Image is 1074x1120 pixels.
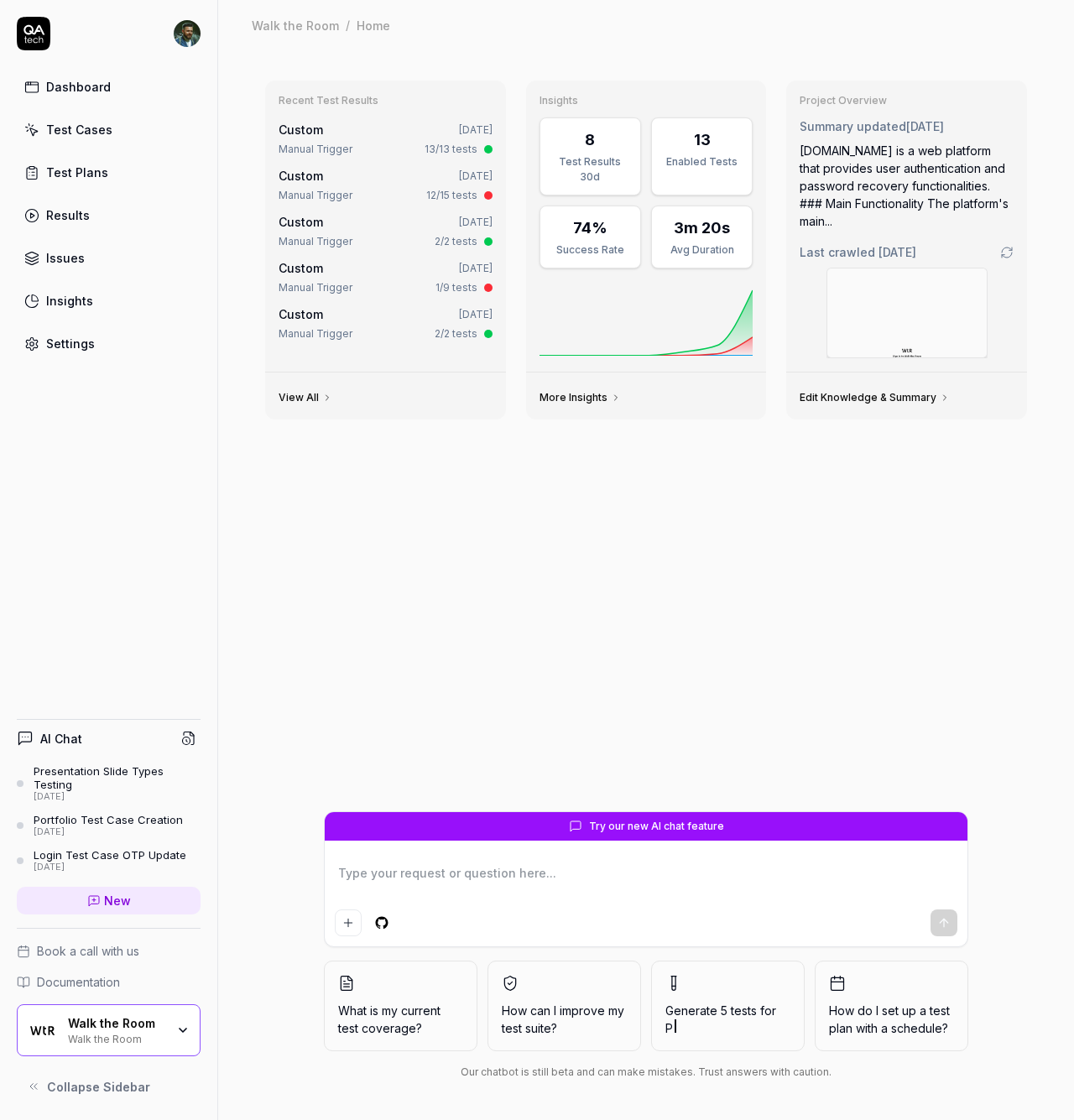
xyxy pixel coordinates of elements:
[275,117,496,160] a: Custom[DATE]Manual Trigger13/13 tests
[279,280,352,295] div: Manual Trigger
[459,169,493,182] time: [DATE]
[17,973,201,991] a: Documentation
[800,142,1014,230] div: [DOMAIN_NAME] is a web platform that provides user authentication and password recovery functiona...
[540,94,753,107] h3: Insights
[357,17,390,34] div: Home
[324,1065,968,1080] div: Our chatbot is still beta and can make mistakes. Trust answers with caution.
[46,335,95,352] div: Settings
[40,730,82,748] h4: AI Chat
[1000,246,1014,259] a: Go to crawling settings
[68,1016,165,1031] div: Walk the Room
[324,961,477,1051] button: What is my current test coverage?
[878,245,916,259] time: [DATE]
[17,70,201,103] a: Dashboard
[37,942,139,960] span: Book a call with us
[47,1078,150,1096] span: Collapse Sidebar
[426,188,477,203] div: 12/15 tests
[906,119,944,133] time: [DATE]
[17,848,201,873] a: Login Test Case OTP Update[DATE]
[68,1031,165,1044] div: Walk the Room
[674,216,730,239] div: 3m 20s
[540,391,621,404] a: More Insights
[800,243,916,261] span: Last crawled
[459,216,493,228] time: [DATE]
[279,142,352,157] div: Manual Trigger
[279,326,352,341] div: Manual Trigger
[17,1070,201,1103] button: Collapse Sidebar
[815,961,968,1051] button: How do I set up a test plan with a schedule?
[279,261,323,275] span: Custom
[346,17,350,34] div: /
[435,326,477,341] div: 2/2 tests
[46,249,85,267] div: Issues
[662,242,742,258] div: Avg Duration
[550,242,630,258] div: Success Rate
[665,1021,673,1035] span: P
[275,164,496,206] a: Custom[DATE]Manual Trigger12/15 tests
[17,327,201,360] a: Settings
[502,1002,627,1037] span: How can I improve my test suite?
[279,94,493,107] h3: Recent Test Results
[279,307,323,321] span: Custom
[589,819,724,834] span: Try our new AI chat feature
[28,1015,58,1045] img: Walk the Room Logo
[335,909,362,936] button: Add attachment
[17,942,201,960] a: Book a call with us
[34,813,183,826] div: Portfolio Test Case Creation
[662,154,742,169] div: Enabled Tests
[46,206,90,224] div: Results
[459,262,493,274] time: [DATE]
[17,113,201,146] a: Test Cases
[275,210,496,253] a: Custom[DATE]Manual Trigger2/2 tests
[37,973,120,991] span: Documentation
[17,764,201,803] a: Presentation Slide Types Testing[DATE]
[17,887,201,914] a: New
[17,284,201,317] a: Insights
[338,1002,463,1037] span: What is my current test coverage?
[46,78,111,96] div: Dashboard
[279,188,352,203] div: Manual Trigger
[104,892,131,909] span: New
[827,268,987,357] img: Screenshot
[17,813,201,838] a: Portfolio Test Case Creation[DATE]
[829,1002,954,1037] span: How do I set up a test plan with a schedule?
[17,199,201,232] a: Results
[46,121,112,138] div: Test Cases
[46,292,93,310] div: Insights
[665,1002,790,1037] span: Generate 5 tests for
[174,20,201,47] img: 75f6fef8-52cc-4fe8-8a00-cf9dc34b9be0.jpg
[279,215,323,229] span: Custom
[435,280,477,295] div: 1/9 tests
[17,242,201,274] a: Issues
[425,142,477,157] div: 13/13 tests
[694,128,711,151] div: 13
[800,119,906,133] span: Summary updated
[279,122,323,137] span: Custom
[585,128,595,151] div: 8
[34,826,183,838] div: [DATE]
[800,391,950,404] a: Edit Knowledge & Summary
[487,961,641,1051] button: How can I improve my test suite?
[46,164,108,181] div: Test Plans
[279,391,332,404] a: View All
[17,156,201,189] a: Test Plans
[275,302,496,345] a: Custom[DATE]Manual Trigger2/2 tests
[275,256,496,299] a: Custom[DATE]Manual Trigger1/9 tests
[34,848,186,862] div: Login Test Case OTP Update
[34,791,201,803] div: [DATE]
[459,308,493,320] time: [DATE]
[252,17,339,34] div: Walk the Room
[550,154,630,185] div: Test Results 30d
[279,169,323,183] span: Custom
[800,94,1014,107] h3: Project Overview
[573,216,607,239] div: 74%
[459,123,493,136] time: [DATE]
[34,862,186,873] div: [DATE]
[651,961,805,1051] button: Generate 5 tests forP
[279,234,352,249] div: Manual Trigger
[34,764,201,792] div: Presentation Slide Types Testing
[17,1004,201,1056] button: Walk the Room LogoWalk the RoomWalk the Room
[435,234,477,249] div: 2/2 tests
